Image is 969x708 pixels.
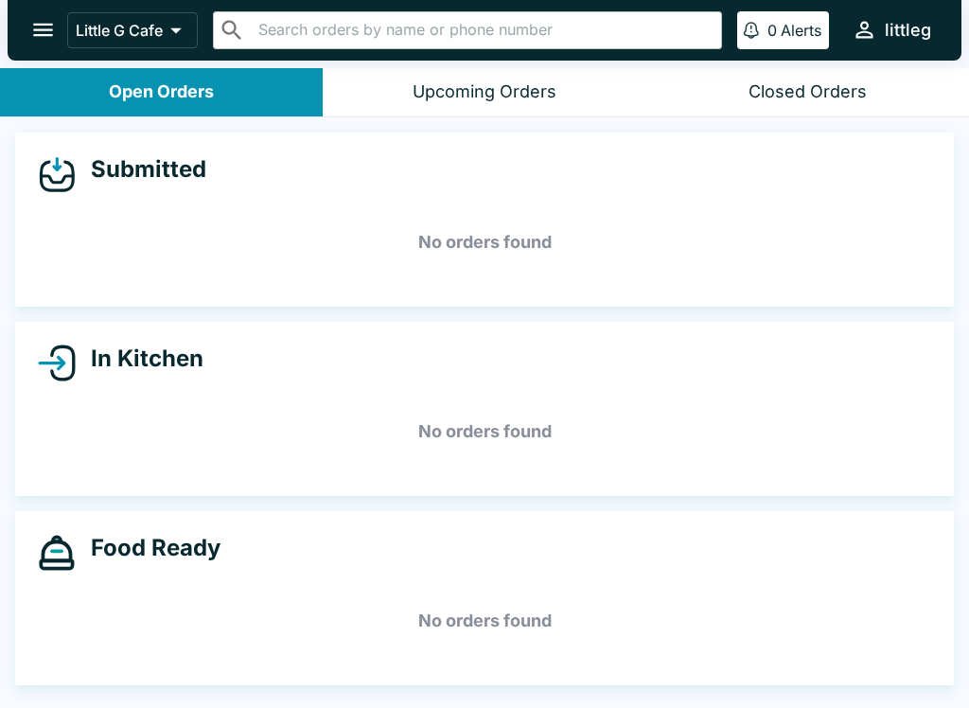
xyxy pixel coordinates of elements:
[38,398,931,466] h5: No orders found
[38,208,931,276] h5: No orders found
[844,9,939,50] button: littleg
[67,12,198,48] button: Little G Cafe
[76,345,203,373] h4: In Kitchen
[76,155,206,184] h4: Submitted
[109,81,214,103] div: Open Orders
[767,21,777,40] p: 0
[76,534,220,562] h4: Food Ready
[19,6,67,54] button: open drawer
[885,19,931,42] div: littleg
[76,21,163,40] p: Little G Cafe
[253,17,714,44] input: Search orders by name or phone number
[749,81,867,103] div: Closed Orders
[413,81,556,103] div: Upcoming Orders
[781,21,821,40] p: Alerts
[38,587,931,655] h5: No orders found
